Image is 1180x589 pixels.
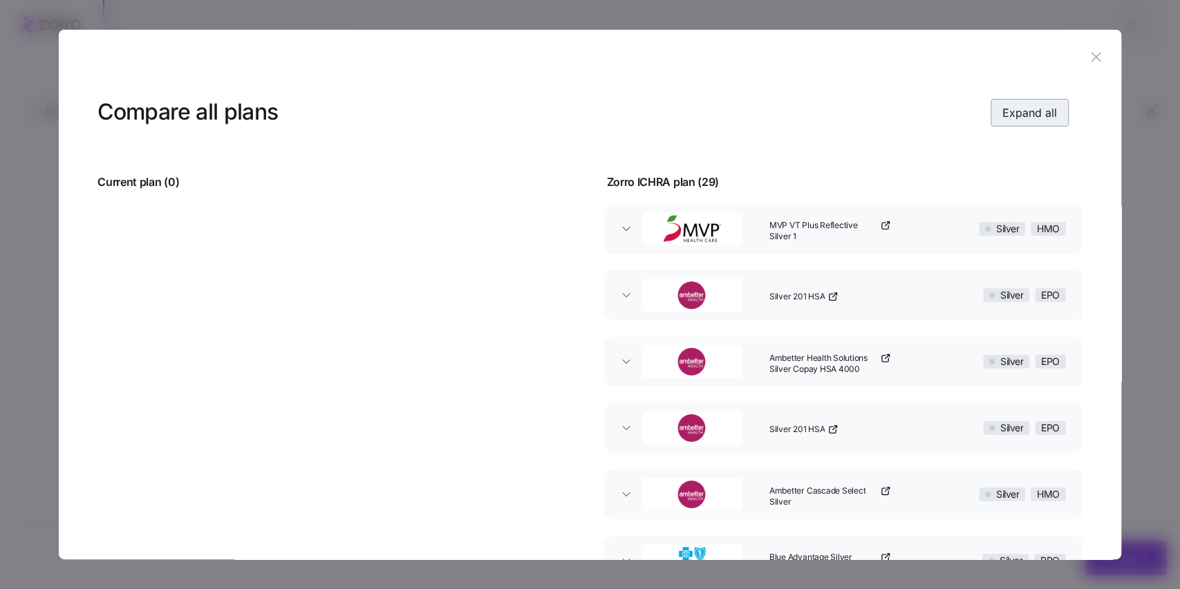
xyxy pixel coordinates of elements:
[604,469,1083,519] button: AmbetterAmbetter Cascade Select SilverSilverHMO
[97,97,278,128] h3: Compare all plans
[604,270,1083,320] button: AmbetterSilver 201 HSASilverEPO
[769,552,877,575] span: Blue Advantage Silver Access | 3 Free PCP | $15 Tier 1 Rx | Nationwide Doctors
[996,488,1019,501] span: Silver
[769,485,891,509] a: Ambetter Cascade Select Silver
[1000,355,1023,368] span: Silver
[769,291,825,303] span: Silver 201 HSA
[769,220,891,243] a: MVP VT Plus Reflective Silver 1
[644,547,741,574] img: BlueCross BlueShield of North Carolina
[644,281,741,309] img: Ambetter
[769,424,825,436] span: Silver 201 HSA
[769,353,891,376] a: Ambetter Health Solutions Silver Copay HSA 4000
[644,215,741,243] img: MVP Health Plans
[644,480,741,508] img: Ambetter
[1037,488,1060,501] span: HMO
[644,414,741,442] img: Ambetter
[769,424,839,436] a: Silver 201 HSA
[1000,289,1023,301] span: Silver
[97,174,179,191] span: Current plan ( 0 )
[604,536,1083,586] button: BlueCross BlueShield of North CarolinaBlue Advantage Silver Access | 3 Free PCP | $15 Tier 1 Rx |...
[769,485,877,509] span: Ambetter Cascade Select Silver
[769,353,877,376] span: Ambetter Health Solutions Silver Copay HSA 4000
[1000,554,1022,567] span: Silver
[1002,104,1057,121] span: Expand all
[769,220,877,243] span: MVP VT Plus Reflective Silver 1
[1000,422,1023,434] span: Silver
[1040,554,1060,567] span: PPO
[996,223,1019,235] span: Silver
[604,403,1083,453] button: AmbetterSilver 201 HSASilverEPO
[769,291,839,303] a: Silver 201 HSA
[1041,422,1060,434] span: EPO
[991,99,1069,127] button: Expand all
[769,552,891,575] a: Blue Advantage Silver Access | 3 Free PCP | $15 Tier 1 Rx | Nationwide Doctors
[604,337,1083,386] button: AmbetterAmbetter Health Solutions Silver Copay HSA 4000SilverEPO
[644,348,741,375] img: Ambetter
[607,174,719,191] span: Zorro ICHRA plan ( 29 )
[1041,289,1060,301] span: EPO
[1041,355,1060,368] span: EPO
[1037,223,1060,235] span: HMO
[604,204,1083,254] button: MVP Health PlansMVP VT Plus Reflective Silver 1SilverHMO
